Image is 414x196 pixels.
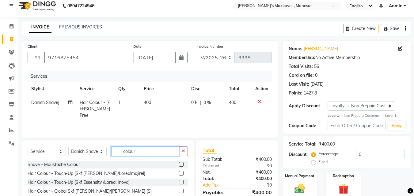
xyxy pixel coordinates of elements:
div: ₹400.00 [237,189,276,196]
div: [DATE] [310,81,324,87]
span: Danish Shavej [31,100,59,105]
span: | [200,99,201,106]
a: INVOICE [29,22,51,33]
a: [PERSON_NAME] [304,46,338,52]
span: 400 [229,100,236,105]
img: _gift.svg [335,183,352,195]
div: Hair Colour - Touch-Up (Skf [PERSON_NAME]/Lorealmajirel) [28,170,145,177]
div: Last Visit: [289,81,309,87]
span: Hair Colour - [PERSON_NAME] Free [80,100,110,118]
div: Membership: [289,54,315,61]
span: 0 % [203,99,211,106]
button: Apply [388,121,405,131]
div: Total Visits: [289,63,313,70]
div: Shave - Moustache Colour [28,161,80,168]
div: No Active Membership [289,54,405,61]
a: PREVIOUS INVOICES [59,24,102,30]
div: Discount: [289,151,308,158]
div: Service Total: [289,141,317,147]
label: Fixed [318,159,328,165]
div: Discount: [198,163,237,169]
span: 400 [144,100,151,105]
div: Hair Colour - Global Skf [PERSON_NAME]/[PERSON_NAME] (S) [28,188,152,194]
th: Disc [188,82,225,96]
div: Points: [289,90,302,96]
div: 0 [315,72,317,79]
div: Coupon Code [289,123,327,129]
img: _cash.svg [291,183,308,194]
button: +91 [28,52,45,63]
a: Add Tip [198,182,244,188]
label: Client [28,44,37,49]
div: ₹0 [237,163,276,169]
span: 1 [118,100,121,105]
button: Save [381,24,402,33]
th: Total [225,82,252,96]
span: Admin [389,3,402,9]
th: Stylist [28,82,76,96]
div: ₹0 [244,182,277,188]
span: 0 F [191,99,197,106]
button: Create New [343,24,378,33]
div: Total: [198,176,237,182]
div: Name: [289,46,302,52]
strong: Loyalty → [328,113,344,118]
div: Services [28,71,276,82]
div: Sub Total: [198,156,237,163]
th: Price [140,82,188,96]
div: Net: [198,169,237,176]
label: Manual Payment [285,173,314,179]
div: Payable: [198,189,237,196]
th: Service [76,82,115,96]
label: Redemption [333,173,354,179]
input: Search by Name/Mobile/Email/Code [44,52,124,63]
div: 1427.8 [304,90,317,96]
div: ₹400.00 [319,141,335,147]
div: Card on file: [289,72,314,79]
div: Hair Colour - Touch-Up (Skf Essensity /Loreal Inova) [28,179,130,186]
label: Date [133,44,142,49]
div: 56 [314,63,319,70]
div: ₹400.00 [237,176,276,182]
input: Search or Scan [111,146,179,156]
div: ₹400.00 [237,156,276,163]
label: Invoice Number [197,44,223,49]
div: ₹400.00 [237,169,276,176]
label: Percentage [318,151,338,157]
div: Apply Discount [289,103,327,109]
th: Action [252,82,272,96]
input: Enter Offer / Coupon Code [328,121,386,130]
span: Total [203,147,217,153]
th: Qty [115,82,140,96]
div: Non Prepaid Customer → Level 1 [328,113,405,118]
